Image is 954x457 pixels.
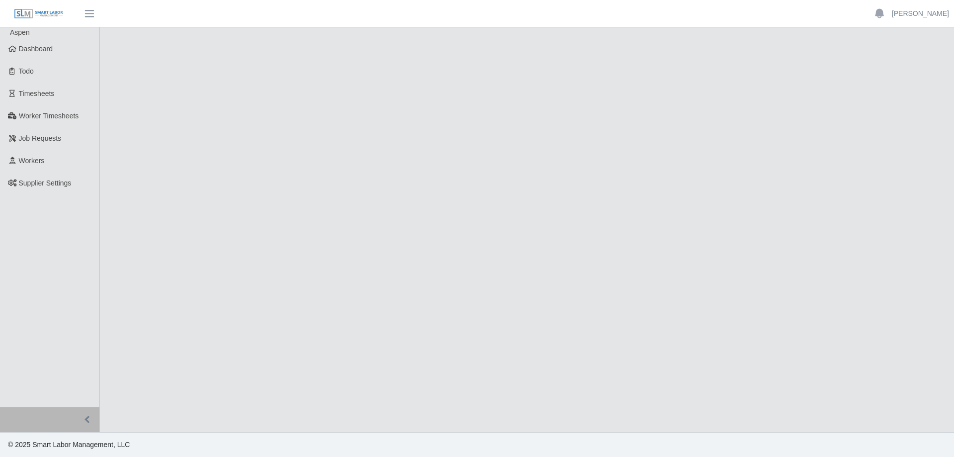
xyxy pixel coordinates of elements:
span: Supplier Settings [19,179,72,187]
span: Timesheets [19,90,55,97]
span: Workers [19,157,45,165]
span: Job Requests [19,134,62,142]
span: Dashboard [19,45,53,53]
span: Aspen [10,28,30,36]
span: © 2025 Smart Labor Management, LLC [8,441,130,449]
span: Todo [19,67,34,75]
span: Worker Timesheets [19,112,79,120]
a: [PERSON_NAME] [892,8,949,19]
img: SLM Logo [14,8,64,19]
